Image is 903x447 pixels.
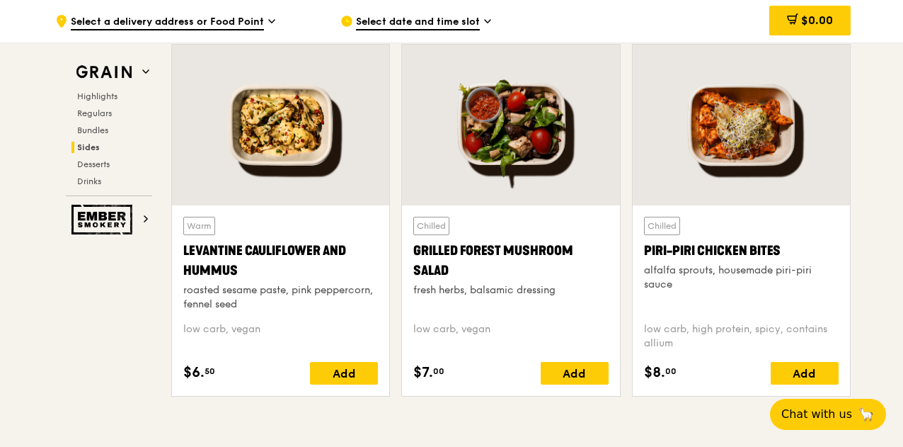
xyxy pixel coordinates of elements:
[356,15,480,30] span: Select date and time slot
[71,205,137,234] img: Ember Smokery web logo
[413,241,608,281] div: Grilled Forest Mushroom Salad
[205,366,215,377] span: 50
[665,366,677,377] span: 00
[413,322,608,351] div: low carb, vegan
[644,241,839,261] div: Piri-piri Chicken Bites
[77,125,108,135] span: Bundles
[183,283,378,312] div: roasted sesame paste, pink peppercorn, fennel seed
[71,60,137,85] img: Grain web logo
[858,406,875,423] span: 🦙
[644,322,839,351] div: low carb, high protein, spicy, contains allium
[644,362,665,383] span: $8.
[77,91,117,101] span: Highlights
[413,283,608,298] div: fresh herbs, balsamic dressing
[183,241,378,281] div: Levantine Cauliflower and Hummus
[71,15,264,30] span: Select a delivery address or Food Point
[771,362,839,385] div: Add
[801,13,833,27] span: $0.00
[77,159,110,169] span: Desserts
[644,217,680,235] div: Chilled
[77,108,112,118] span: Regulars
[770,399,886,430] button: Chat with us🦙
[413,362,433,383] span: $7.
[781,406,852,423] span: Chat with us
[77,176,101,186] span: Drinks
[413,217,449,235] div: Chilled
[183,322,378,351] div: low carb, vegan
[77,142,100,152] span: Sides
[183,217,215,235] div: Warm
[433,366,444,377] span: 00
[310,362,378,385] div: Add
[183,362,205,383] span: $6.
[644,264,839,292] div: alfalfa sprouts, housemade piri-piri sauce
[541,362,609,385] div: Add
